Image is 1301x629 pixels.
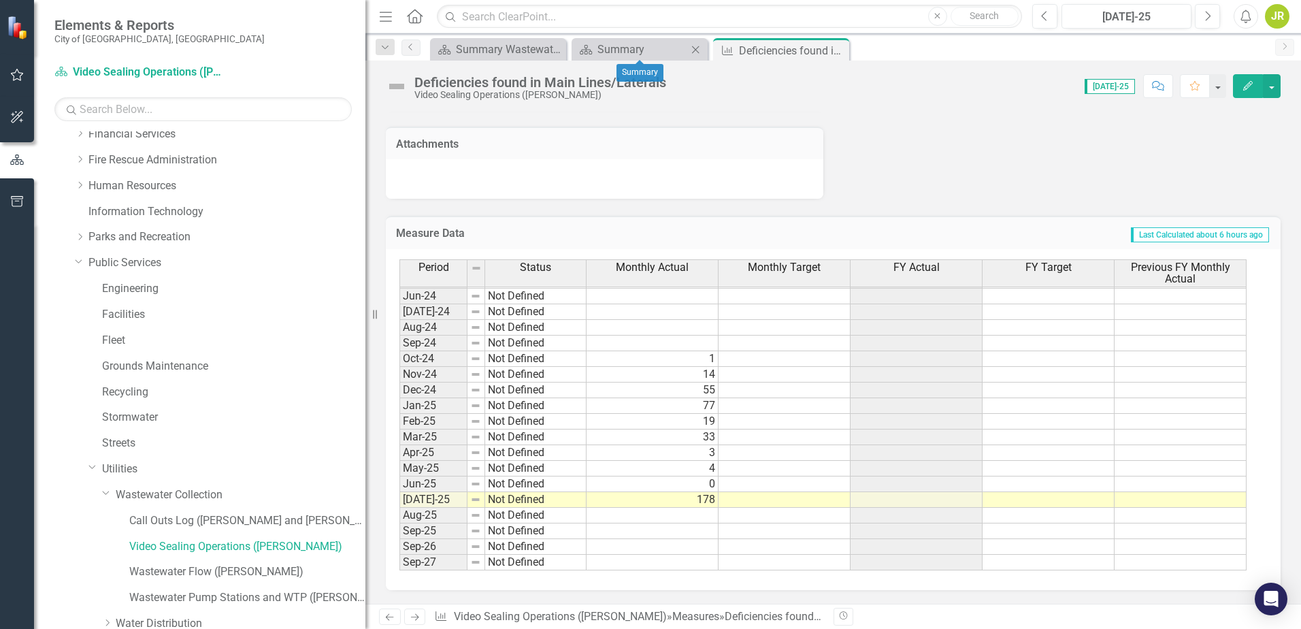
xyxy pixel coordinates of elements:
img: 8DAGhfEEPCf229AAAAAElFTkSuQmCC [470,510,481,521]
button: JR [1265,4,1289,29]
td: Not Defined [485,351,587,367]
a: Stormwater [102,410,365,425]
td: Nov-24 [399,367,467,383]
img: 8DAGhfEEPCf229AAAAAElFTkSuQmCC [470,338,481,349]
a: Facilities [102,307,365,323]
a: Summary [575,41,687,58]
div: Open Intercom Messenger [1255,583,1287,615]
td: Not Defined [485,289,587,304]
a: Wastewater Collection [116,487,365,503]
img: 8DAGhfEEPCf229AAAAAElFTkSuQmCC [471,263,482,274]
td: 0 [587,477,719,492]
td: Sep-26 [399,539,467,555]
div: Deficiencies found in Main Lines/Laterals [739,42,846,59]
div: Summary [597,41,687,58]
small: City of [GEOGRAPHIC_DATA], [GEOGRAPHIC_DATA] [54,33,265,44]
td: Not Defined [485,445,587,461]
td: Not Defined [485,555,587,570]
td: Jun-25 [399,477,467,492]
button: [DATE]-25 [1061,4,1191,29]
td: May-25 [399,461,467,477]
span: Last Calculated about 6 hours ago [1131,227,1269,242]
a: Human Resources [88,178,365,194]
td: Mar-25 [399,430,467,445]
h3: Attachments [396,138,813,150]
img: 8DAGhfEEPCf229AAAAAElFTkSuQmCC [470,385,481,396]
td: Not Defined [485,539,587,555]
td: Aug-25 [399,508,467,523]
td: Jun-24 [399,289,467,304]
span: Period [418,261,449,274]
img: 8DAGhfEEPCf229AAAAAElFTkSuQmCC [470,416,481,427]
h3: Measure Data [396,227,685,240]
div: [DATE]-25 [1066,9,1187,25]
span: Elements & Reports [54,17,265,33]
a: Measures [672,610,719,623]
td: 3 [587,445,719,461]
td: Not Defined [485,477,587,492]
td: 77 [587,398,719,414]
a: Fire Rescue Administration [88,152,365,168]
span: Monthly Actual [616,261,689,274]
td: 4 [587,461,719,477]
img: 8DAGhfEEPCf229AAAAAElFTkSuQmCC [470,479,481,489]
a: Wastewater Pump Stations and WTP ([PERSON_NAME]) [129,590,365,606]
td: 178 [587,492,719,508]
div: Video Sealing Operations ([PERSON_NAME]) [414,90,666,100]
img: 8DAGhfEEPCf229AAAAAElFTkSuQmCC [470,463,481,474]
span: Search [970,10,999,21]
a: Parks and Recreation [88,229,365,245]
div: Deficiencies found in Main Lines/Laterals [725,610,925,623]
td: Oct-24 [399,351,467,367]
a: Engineering [102,281,365,297]
img: 8DAGhfEEPCf229AAAAAElFTkSuQmCC [470,369,481,380]
td: Aug-24 [399,320,467,336]
a: Public Services [88,255,365,271]
td: Not Defined [485,304,587,320]
td: Not Defined [485,508,587,523]
img: 8DAGhfEEPCf229AAAAAElFTkSuQmCC [470,432,481,442]
span: Monthly Target [748,261,821,274]
td: 1 [587,351,719,367]
span: Previous FY Monthly Actual [1117,261,1243,285]
td: Not Defined [485,523,587,539]
span: FY Target [1025,261,1072,274]
a: Video Sealing Operations ([PERSON_NAME]) [454,610,667,623]
img: 8DAGhfEEPCf229AAAAAElFTkSuQmCC [470,447,481,458]
div: Deficiencies found in Main Lines/Laterals [414,75,666,90]
a: Fleet [102,333,365,349]
a: Recycling [102,385,365,400]
td: Apr-25 [399,445,467,461]
td: Not Defined [485,367,587,383]
img: Not Defined [386,76,408,97]
div: » » [434,609,823,625]
img: 8DAGhfEEPCf229AAAAAElFTkSuQmCC [470,400,481,411]
td: Not Defined [485,320,587,336]
div: Summary Wastewater Collection - Program Description (6040) [456,41,563,58]
td: Not Defined [485,461,587,477]
button: Search [951,7,1019,26]
img: 8DAGhfEEPCf229AAAAAElFTkSuQmCC [470,306,481,317]
span: FY Actual [893,261,940,274]
td: Not Defined [485,383,587,398]
a: Information Technology [88,204,365,220]
input: Search Below... [54,97,352,121]
img: 8DAGhfEEPCf229AAAAAElFTkSuQmCC [470,322,481,333]
td: Sep-25 [399,523,467,539]
a: Video Sealing Operations ([PERSON_NAME]) [129,539,365,555]
input: Search ClearPoint... [437,5,1022,29]
img: 8DAGhfEEPCf229AAAAAElFTkSuQmCC [470,541,481,552]
a: Streets [102,436,365,451]
img: 8DAGhfEEPCf229AAAAAElFTkSuQmCC [470,494,481,505]
img: 8DAGhfEEPCf229AAAAAElFTkSuQmCC [470,353,481,364]
a: Grounds Maintenance [102,359,365,374]
td: Not Defined [485,336,587,351]
td: Not Defined [485,430,587,445]
td: 55 [587,383,719,398]
div: Summary [616,64,663,82]
td: 33 [587,430,719,445]
td: [DATE]-24 [399,304,467,320]
img: ClearPoint Strategy [6,15,31,39]
a: Call Outs Log ([PERSON_NAME] and [PERSON_NAME]) [129,513,365,529]
td: Sep-24 [399,336,467,351]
